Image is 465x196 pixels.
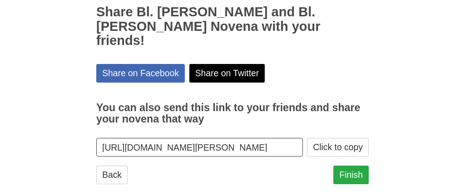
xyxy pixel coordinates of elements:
h3: You can also send this link to your friends and share your novena that way [96,102,369,125]
a: Share on Facebook [96,64,185,83]
h2: Share Bl. [PERSON_NAME] and Bl. [PERSON_NAME] Novena with your friends! [96,5,369,49]
a: Share on Twitter [189,64,265,83]
a: Finish [333,166,369,184]
button: Click to copy [307,138,369,157]
a: Back [96,166,128,184]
